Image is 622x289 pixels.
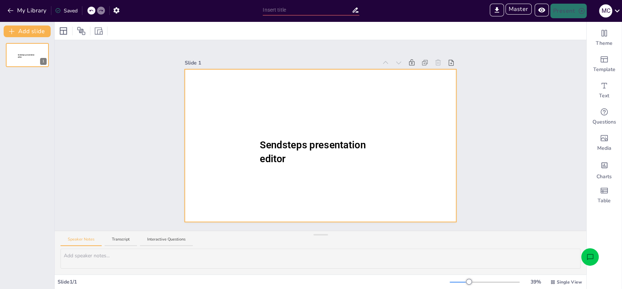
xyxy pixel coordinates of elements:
[18,54,35,58] span: Sendsteps presentation editor
[535,4,550,18] span: Preview Presentation
[550,4,587,18] button: Present
[597,145,611,152] span: Media
[93,25,104,37] div: Resize presentation
[490,4,504,18] span: Export to PowerPoint
[587,25,622,51] div: Change the overall theme
[587,182,622,208] div: Add a table
[581,248,599,266] button: Open assistant chat
[587,104,622,130] div: Get real-time input from your audience
[593,66,615,73] span: Template
[5,5,50,16] button: My Library
[599,4,612,18] button: M C
[55,7,78,15] div: Saved
[40,58,47,65] div: 1
[60,237,102,246] button: Speaker Notes
[599,92,609,99] span: Text
[185,59,377,67] div: Slide 1
[599,4,612,17] div: M C
[140,237,193,246] button: Interactive Questions
[527,278,544,286] div: 39 %
[587,51,622,77] div: Add ready made slides
[6,43,49,67] div: 1
[596,173,612,180] span: Charts
[587,77,622,104] div: Add text boxes
[263,5,352,15] input: Insert title
[505,4,535,18] span: Enter Master Mode
[105,237,137,246] button: Transcript
[557,279,582,285] span: Single View
[505,4,532,15] button: Master
[596,40,613,47] span: Theme
[592,118,616,126] span: Questions
[58,278,450,286] div: Slide 1 / 1
[260,139,366,165] span: Sendsteps presentation editor
[598,197,611,204] span: Table
[587,130,622,156] div: Add images, graphics, shapes or video
[58,25,69,37] div: Layout
[587,156,622,182] div: Add charts and graphs
[77,27,86,35] span: Position
[4,26,51,37] button: Add slide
